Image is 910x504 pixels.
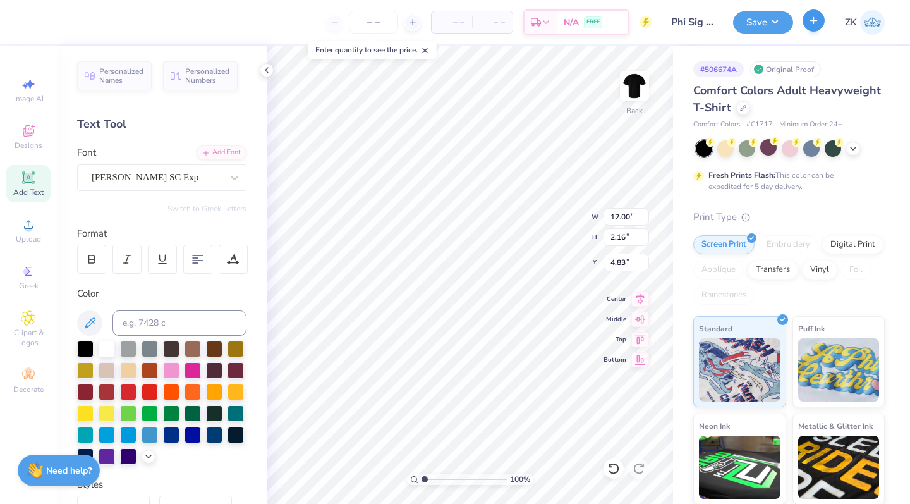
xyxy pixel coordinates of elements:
[15,140,42,151] span: Designs
[185,67,230,85] span: Personalized Numbers
[13,187,44,197] span: Add Text
[6,328,51,348] span: Clipart & logos
[845,10,885,35] a: ZK
[14,94,44,104] span: Image AI
[604,295,626,304] span: Center
[13,384,44,395] span: Decorate
[746,120,773,130] span: # C1717
[822,235,883,254] div: Digital Print
[604,355,626,364] span: Bottom
[604,335,626,344] span: Top
[779,120,842,130] span: Minimum Order: 24 +
[693,235,755,254] div: Screen Print
[708,170,775,180] strong: Fresh Prints Flash:
[693,286,755,305] div: Rhinestones
[699,436,780,499] img: Neon Ink
[699,322,732,335] span: Standard
[19,281,39,291] span: Greek
[748,261,798,280] div: Transfers
[622,73,647,99] img: Back
[845,15,857,30] span: ZK
[798,419,873,433] span: Metallic & Glitter Ink
[604,315,626,324] span: Middle
[77,286,246,301] div: Color
[693,261,744,280] div: Applique
[349,11,398,34] input: – –
[693,120,740,130] span: Comfort Colors
[750,61,821,77] div: Original Proof
[167,204,246,214] button: Switch to Greek Letters
[699,419,730,433] span: Neon Ink
[798,322,825,335] span: Puff Ink
[693,61,744,77] div: # 506674A
[16,234,41,244] span: Upload
[798,338,880,402] img: Puff Ink
[439,16,464,29] span: – –
[77,226,248,241] div: Format
[77,145,96,160] label: Font
[77,116,246,133] div: Text Tool
[860,10,885,35] img: Zara Khokhar
[564,16,579,29] span: N/A
[708,169,864,192] div: This color can be expedited for 5 day delivery.
[510,474,530,485] span: 100 %
[798,436,880,499] img: Metallic & Glitter Ink
[99,67,144,85] span: Personalized Names
[662,9,724,35] input: Untitled Design
[46,465,92,477] strong: Need help?
[308,41,437,59] div: Enter quantity to see the price.
[197,145,246,160] div: Add Font
[699,338,780,402] img: Standard
[586,18,600,27] span: FREE
[693,83,881,115] span: Comfort Colors Adult Heavyweight T-Shirt
[77,477,246,492] div: Styles
[733,11,793,34] button: Save
[758,235,818,254] div: Embroidery
[626,105,643,116] div: Back
[693,210,885,224] div: Print Type
[802,261,837,280] div: Vinyl
[841,261,871,280] div: Foil
[480,16,505,29] span: – –
[112,310,246,336] input: e.g. 7428 c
